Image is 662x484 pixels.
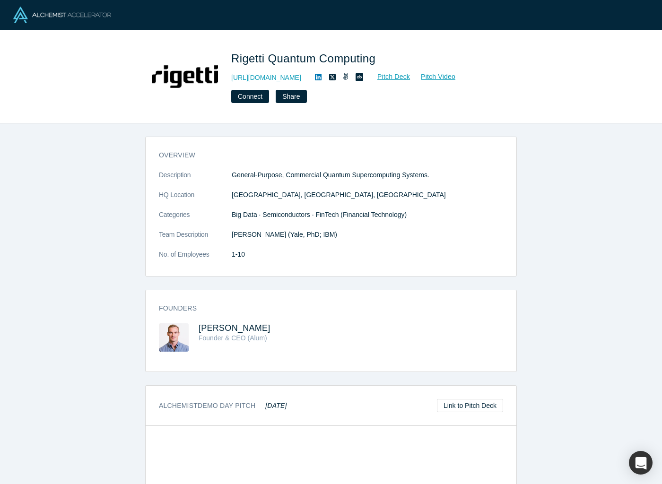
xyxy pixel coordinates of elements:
[232,190,503,200] dd: [GEOGRAPHIC_DATA], [GEOGRAPHIC_DATA], [GEOGRAPHIC_DATA]
[437,399,503,412] a: Link to Pitch Deck
[231,73,301,83] a: [URL][DOMAIN_NAME]
[276,90,306,103] button: Share
[231,90,269,103] button: Connect
[159,401,287,411] h3: Alchemist Demo Day Pitch
[159,250,232,269] dt: No. of Employees
[410,71,456,82] a: Pitch Video
[199,323,270,333] a: [PERSON_NAME]
[159,190,232,210] dt: HQ Location
[232,211,407,218] span: Big Data · Semiconductors · FinTech (Financial Technology)
[152,43,218,110] img: Rigetti Quantum Computing's Logo
[159,170,232,190] dt: Description
[232,250,503,259] dd: 1-10
[232,170,503,180] p: General-Purpose, Commercial Quantum Supercomputing Systems.
[13,7,111,23] img: Alchemist Logo
[231,52,379,65] span: Rigetti Quantum Computing
[159,150,490,160] h3: overview
[159,303,490,313] h3: Founders
[159,323,189,352] img: Chad Rigetti's Profile Image
[159,210,232,230] dt: Categories
[367,71,410,82] a: Pitch Deck
[232,230,503,240] p: [PERSON_NAME] (Yale, PhD; IBM)
[159,230,232,250] dt: Team Description
[265,402,287,409] em: [DATE]
[199,334,267,342] span: Founder & CEO (Alum)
